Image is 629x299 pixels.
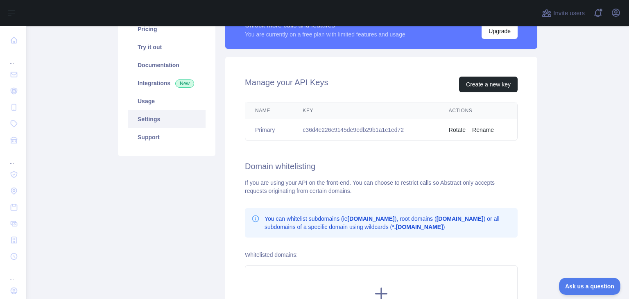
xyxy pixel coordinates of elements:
button: Rotate [449,126,466,134]
div: If you are using your API on the front-end. You can choose to restrict calls so Abstract only acc... [245,179,518,195]
button: Create a new key [459,77,518,92]
span: Invite users [553,9,585,18]
td: Primary [245,119,293,141]
th: Actions [439,102,517,119]
a: Try it out [128,38,206,56]
b: *.[DOMAIN_NAME] [392,224,443,230]
label: Whitelisted domains: [245,251,298,258]
span: New [175,79,194,88]
p: You can whitelist subdomains (ie ), root domains ( ) or all subdomains of a specific domain using... [265,215,511,231]
div: ... [7,49,20,66]
a: Usage [128,92,206,110]
td: c36d4e226c9145de9edb29b1a1c1ed72 [293,119,439,141]
b: [DOMAIN_NAME] [348,215,395,222]
h2: Manage your API Keys [245,77,328,92]
a: Settings [128,110,206,128]
div: ... [7,149,20,165]
iframe: Toggle Customer Support [559,278,621,295]
div: You are currently on a free plan with limited features and usage [245,30,405,39]
a: Integrations New [128,74,206,92]
b: [DOMAIN_NAME] [437,215,484,222]
button: Invite users [540,7,586,20]
h2: Domain whitelisting [245,161,518,172]
a: Pricing [128,20,206,38]
th: Key [293,102,439,119]
a: Support [128,128,206,146]
th: Name [245,102,293,119]
button: Rename [472,126,494,134]
a: Documentation [128,56,206,74]
button: Upgrade [482,23,518,39]
div: ... [7,265,20,282]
